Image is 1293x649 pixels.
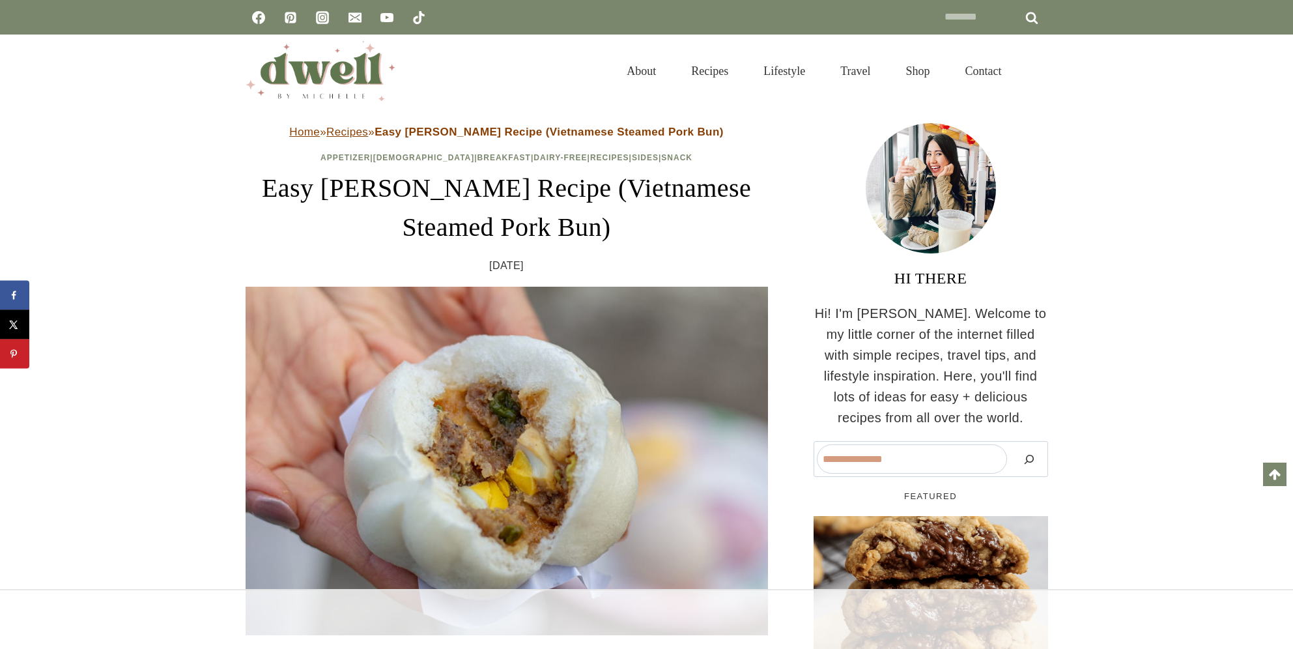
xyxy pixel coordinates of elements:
img: Banh bao [246,287,768,635]
p: Hi! I'm [PERSON_NAME]. Welcome to my little corner of the internet filled with simple recipes, tr... [814,303,1048,428]
time: [DATE] [489,257,524,274]
a: Snack [661,153,692,162]
a: YouTube [374,5,400,31]
a: Contact [948,50,1019,93]
a: Home [289,126,320,138]
h3: HI THERE [814,267,1048,290]
span: | | | | | | [320,153,692,162]
button: View Search Form [1026,60,1048,82]
a: Sides [632,153,659,162]
a: Scroll to top [1263,463,1286,486]
a: Travel [823,50,888,93]
button: Search [1014,444,1045,474]
h1: Easy [PERSON_NAME] Recipe (Vietnamese Steamed Pork Bun) [246,169,768,247]
span: » » [289,126,724,138]
a: [DEMOGRAPHIC_DATA] [373,153,475,162]
a: Lifestyle [746,50,823,93]
a: Recipes [590,153,629,162]
nav: Primary Navigation [609,50,1019,93]
a: Instagram [309,5,335,31]
a: Email [342,5,368,31]
a: Recipes [674,50,746,93]
img: DWELL by michelle [246,41,395,101]
a: TikTok [406,5,432,31]
a: Recipes [326,126,368,138]
a: Dairy-Free [533,153,587,162]
a: About [609,50,674,93]
strong: Easy [PERSON_NAME] Recipe (Vietnamese Steamed Pork Bun) [375,126,724,138]
a: Facebook [246,5,272,31]
a: Pinterest [277,5,304,31]
a: Breakfast [477,153,531,162]
a: Appetizer [320,153,370,162]
a: Shop [888,50,947,93]
h5: FEATURED [814,490,1048,503]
